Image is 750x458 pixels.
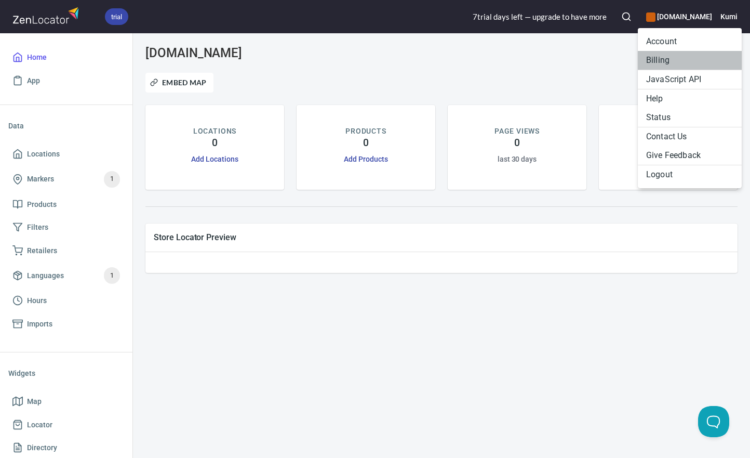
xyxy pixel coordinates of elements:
[638,89,742,108] a: Help
[638,165,742,184] li: Logout
[638,146,742,165] li: Give Feedback
[638,127,742,146] li: Contact Us
[638,32,742,51] li: Account
[638,108,742,127] a: Status
[638,70,742,89] a: JavaScript API
[638,51,742,70] li: Billing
